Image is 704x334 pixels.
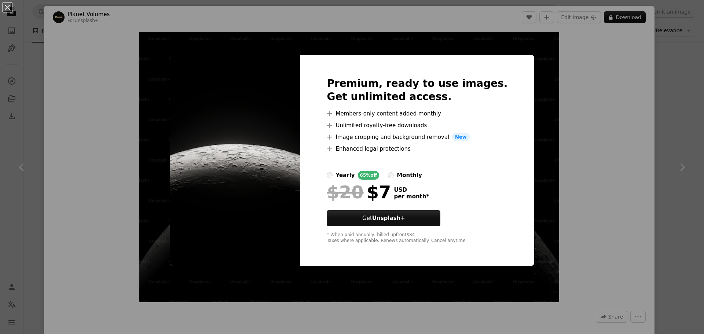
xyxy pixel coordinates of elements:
[327,183,391,202] div: $7
[327,77,507,103] h2: Premium, ready to use images. Get unlimited access.
[327,133,507,142] li: Image cropping and background removal
[388,172,394,178] input: monthly
[327,183,363,202] span: $20
[170,55,300,266] img: premium_photo-1685697414658-ba6e19f7b308
[452,133,470,142] span: New
[327,232,507,244] div: * When paid annually, billed upfront $84 Taxes where applicable. Renews automatically. Cancel any...
[394,193,429,200] span: per month *
[327,144,507,153] li: Enhanced legal protections
[394,187,429,193] span: USD
[372,215,405,221] strong: Unsplash+
[335,171,355,180] div: yearly
[358,171,379,180] div: 65% off
[327,210,440,226] button: GetUnsplash+
[327,109,507,118] li: Members-only content added monthly
[327,172,333,178] input: yearly65%off
[327,121,507,130] li: Unlimited royalty-free downloads
[397,171,422,180] div: monthly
